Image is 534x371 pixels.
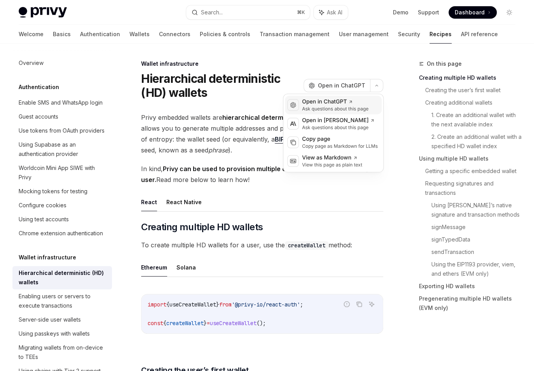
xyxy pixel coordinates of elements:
[342,299,352,309] button: Report incorrect code
[166,193,202,211] button: React Native
[19,329,90,338] div: Using passkeys with wallets
[425,177,522,199] a: Requesting signatures and transactions
[302,154,362,162] div: View as Markdown
[419,292,522,314] a: Pregenerating multiple HD wallets (EVM only)
[19,187,87,196] div: Mocking tokens for testing
[431,221,522,233] a: signMessage
[200,25,250,44] a: Policies & controls
[448,6,497,19] a: Dashboard
[327,9,342,16] span: Ask AI
[425,84,522,96] a: Creating the user’s first wallet
[429,25,452,44] a: Recipes
[393,9,408,16] a: Demo
[19,315,81,324] div: Server-side user wallets
[141,240,383,250] span: To create multiple HD wallets for a user, use the method:
[12,266,112,289] a: Hierarchical deterministic (HD) wallets
[339,25,389,44] a: User management
[19,126,105,135] div: Use tokens from OAuth providers
[366,299,377,309] button: Ask AI
[455,9,485,16] span: Dashboard
[12,212,112,226] a: Using test accounts
[19,7,67,18] img: light logo
[12,289,112,313] a: Enabling users or servers to execute transactions
[297,9,305,16] span: ⌘ K
[176,258,196,276] button: Solana
[431,233,522,246] a: signTypedData
[141,221,263,233] span: Creating multiple HD wallets
[210,320,257,327] span: useCreateWallet
[166,320,204,327] span: createWallet
[148,301,166,308] span: import
[207,320,210,327] span: =
[222,114,317,121] strong: hierarchical deterministic (HD)
[19,215,69,224] div: Using test accounts
[19,25,44,44] a: Welcome
[216,301,219,308] span: }
[431,131,522,152] a: 2. Create an additional wallet with a specified HD wallet index
[12,138,112,161] a: Using Supabase as an authentication provider
[302,143,378,149] div: Copy page as Markdown for LLMs
[232,301,300,308] span: '@privy-io/react-auth'
[302,106,368,112] div: Ask questions about this page
[461,25,498,44] a: API reference
[129,25,150,44] a: Wallets
[425,96,522,109] a: Creating additional wallets
[12,341,112,364] a: Migrating wallets from on-device to TEEs
[318,82,365,89] span: Open in ChatGPT
[19,343,107,362] div: Migrating wallets from on-device to TEEs
[12,161,112,184] a: Worldcoin Mini App SIWE with Privy
[419,280,522,292] a: Exporting HD wallets
[208,146,228,154] em: phrase
[163,320,166,327] span: {
[186,5,309,19] button: Search...⌘K
[141,72,300,100] h1: Hierarchical deterministic (HD) wallets
[431,246,522,258] a: sendTransaction
[19,229,103,238] div: Chrome extension authentication
[302,162,362,168] div: View this page as plain text
[19,268,107,287] div: Hierarchical deterministic (HD) wallets
[431,258,522,280] a: Using the EIP1193 provider, viem, and ethers (EVM only)
[204,320,207,327] span: }
[141,258,167,276] button: Ethereum
[419,152,522,165] a: Using multiple HD wallets
[19,163,107,182] div: Worldcoin Mini App SIWE with Privy
[169,301,216,308] span: useCreateWallet
[159,25,190,44] a: Connectors
[141,163,383,185] span: In kind, Read more below to learn how!
[141,112,383,156] span: Privy embedded wallets are wallets. An HD wallet allows you to generate multiple addresses and pr...
[19,82,59,92] h5: Authentication
[141,193,157,211] button: React
[418,9,439,16] a: Support
[141,60,383,68] div: Wallet infrastructure
[19,98,103,107] div: Enable SMS and WhatsApp login
[12,96,112,110] a: Enable SMS and WhatsApp login
[12,226,112,240] a: Chrome extension authentication
[12,184,112,198] a: Mocking tokens for testing
[503,6,515,19] button: Toggle dark mode
[19,140,107,159] div: Using Supabase as an authentication provider
[425,165,522,177] a: Getting a specific embedded wallet
[304,79,370,92] button: Open in ChatGPT
[302,124,375,131] div: Ask questions about this page
[275,135,329,143] a: BIP-39 mnemonic
[19,201,66,210] div: Configure cookies
[419,72,522,84] a: Creating multiple HD wallets
[302,98,368,106] div: Open in ChatGPT
[427,59,462,68] span: On this page
[12,198,112,212] a: Configure cookies
[12,56,112,70] a: Overview
[302,117,375,124] div: Open in [PERSON_NAME]
[285,241,328,250] code: createWallet
[12,110,112,124] a: Guest accounts
[431,199,522,221] a: Using [PERSON_NAME]’s native signature and transaction methods
[141,165,374,184] strong: Privy can be used to provision multiple embedded wallets for a single user.
[148,320,163,327] span: const
[12,124,112,138] a: Use tokens from OAuth providers
[302,135,378,143] div: Copy page
[166,301,169,308] span: {
[19,292,107,310] div: Enabling users or servers to execute transactions
[19,112,58,121] div: Guest accounts
[398,25,420,44] a: Security
[354,299,364,309] button: Copy the contents from the code block
[12,313,112,327] a: Server-side user wallets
